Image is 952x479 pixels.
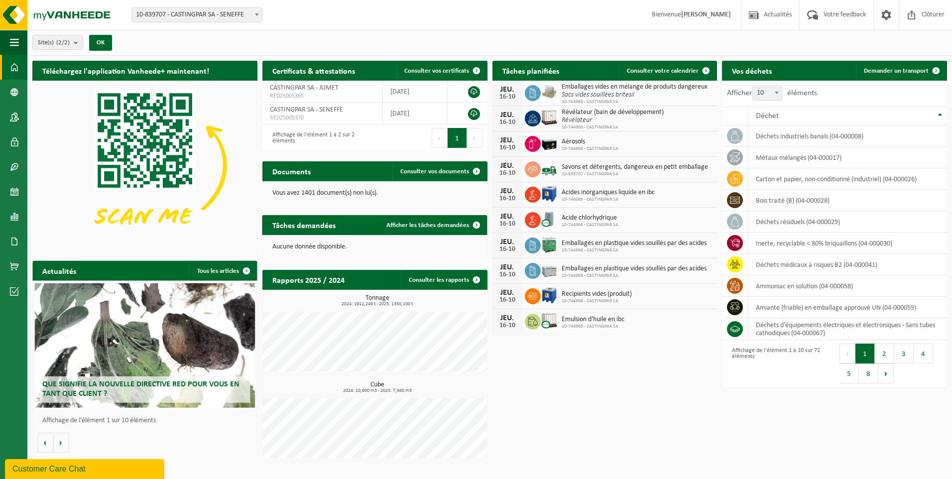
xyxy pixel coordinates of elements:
[914,344,933,363] button: 4
[272,190,477,197] p: Vous avez 1401 document(s) non lu(s).
[855,344,875,363] button: 1
[894,344,914,363] button: 3
[748,275,947,297] td: Ammoniac en solution (04-000058)
[497,289,517,297] div: JEU.
[497,263,517,271] div: JEU.
[497,221,517,228] div: 16-10
[267,302,487,307] span: 2024: 1912,249 t - 2025: 1350,100 t
[748,147,947,168] td: métaux mélangés (04-000017)
[270,114,375,122] span: RED25005370
[562,222,618,228] span: 10-744966 - CASTINGPAR SA
[35,283,255,407] a: Que signifie la nouvelle directive RED pour vous en tant que client ?
[267,295,487,307] h3: Tonnage
[619,61,716,81] a: Consulter votre calendrier
[541,211,558,228] img: LP-LD-00200-CU
[392,161,486,181] a: Consulter vos documents
[562,265,707,273] span: Emballages en plastique vides souillés par des acides
[497,119,517,126] div: 16-10
[401,270,486,290] a: Consulter les rapports
[562,189,655,197] span: Acides inorganiques liquide en ibc
[562,197,655,203] span: 10-744966 - CASTINGPAR SA
[748,233,947,254] td: inerte, recyclable < 80% briquaillons (04-000030)
[448,128,467,148] button: 1
[562,247,707,253] span: 10-744966 - CASTINGPAR SA
[627,68,699,74] span: Consulter votre calendrier
[383,81,448,103] td: [DATE]
[497,86,517,94] div: JEU.
[396,61,486,81] a: Consulter vos certificats
[497,136,517,144] div: JEU.
[132,8,262,22] span: 10-839707 - CASTINGPAR SA - SENEFFE
[541,287,558,304] img: PB-IC-1000-HPE-00-08
[748,254,947,275] td: déchets médicaux à risques B2 (04-000041)
[497,170,517,177] div: 16-10
[541,84,558,101] img: LP-PA-00000-WDN-11
[497,195,517,202] div: 16-10
[32,261,86,280] h2: Actualités
[859,363,878,383] button: 8
[748,318,947,340] td: déchets d'équipements électriques et électroniques - Sans tubes cathodiques (04-000067)
[562,124,664,130] span: 10-744966 - CASTINGPAR SA
[267,388,487,393] span: 2024: 10,600 m3 - 2025: 7,940 m3
[497,94,517,101] div: 16-10
[56,39,70,46] count: (2/2)
[32,35,83,50] button: Site(s)(2/2)
[748,297,947,318] td: amiante (friable) en emballage approuvé UN (04-000059)
[748,125,947,147] td: déchets industriels banals (04-000008)
[541,185,558,202] img: PB-IC-1000-HPE-00-08
[262,215,346,235] h2: Tâches demandées
[272,243,477,250] p: Aucune donnée disponible.
[562,298,632,304] span: 10-744966 - CASTINGPAR SA
[878,363,894,383] button: Next
[42,380,239,398] span: Que signifie la nouvelle directive RED pour vous en tant que client ?
[497,213,517,221] div: JEU.
[267,127,370,149] div: Affichage de l'élément 1 à 2 sur 2 éléments
[541,236,558,254] img: PB-HB-1400-HPE-GN-11
[270,84,339,92] span: CASTINGPAR SA - JUMET
[492,61,569,80] h2: Tâches planifiées
[562,316,624,324] span: Émulsion d'huile en ibc
[497,297,517,304] div: 16-10
[262,161,321,181] h2: Documents
[681,11,731,18] strong: [PERSON_NAME]
[753,86,782,100] span: 10
[748,168,947,190] td: carton et papier, non-conditionné (industriel) (04-000026)
[541,109,558,126] img: PB-IC-1000-HPE-00-02
[856,61,946,81] a: Demander un transport
[189,261,256,281] a: Tous les articles
[267,381,487,393] h3: Cube
[722,61,782,80] h2: Vos déchets
[32,81,257,249] img: Download de VHEPlus App
[875,344,894,363] button: 2
[383,103,448,124] td: [DATE]
[497,271,517,278] div: 16-10
[756,112,779,120] span: Déchet
[262,61,365,80] h2: Certificats & attestations
[497,162,517,170] div: JEU.
[404,68,469,74] span: Consulter vos certificats
[727,343,830,384] div: Affichage de l'élément 1 à 10 sur 72 éléments
[400,168,469,175] span: Consulter vos documents
[562,99,708,105] span: 10-744966 - CASTINGPAR SA
[497,246,517,253] div: 16-10
[497,111,517,119] div: JEU.
[562,239,707,247] span: Emballages en plastique vides souillés par des acides
[541,134,558,151] img: PB-LB-0680-HPE-BK-11
[378,215,486,235] a: Afficher les tâches demandées
[497,187,517,195] div: JEU.
[562,171,708,177] span: 10-839707 - CASTINGPAR SA
[5,457,166,479] iframe: chat widget
[562,146,618,152] span: 10-744966 - CASTINGPAR SA
[562,91,634,99] i: Sacs vides souillées britesil
[562,83,708,91] span: Emballages vides en mélange de produits dangereux
[270,106,343,114] span: CASTINGPAR SA - SENEFFE
[497,314,517,322] div: JEU.
[32,61,219,80] h2: Téléchargez l'application Vanheede+ maintenant!
[432,128,448,148] button: Previous
[864,68,929,74] span: Demander un transport
[42,417,252,424] p: Affichage de l'élément 1 sur 10 éléments
[386,222,469,229] span: Afficher les tâches demandées
[562,324,624,330] span: 10-744966 - CASTINGPAR SA
[541,312,558,329] img: PB-IC-CU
